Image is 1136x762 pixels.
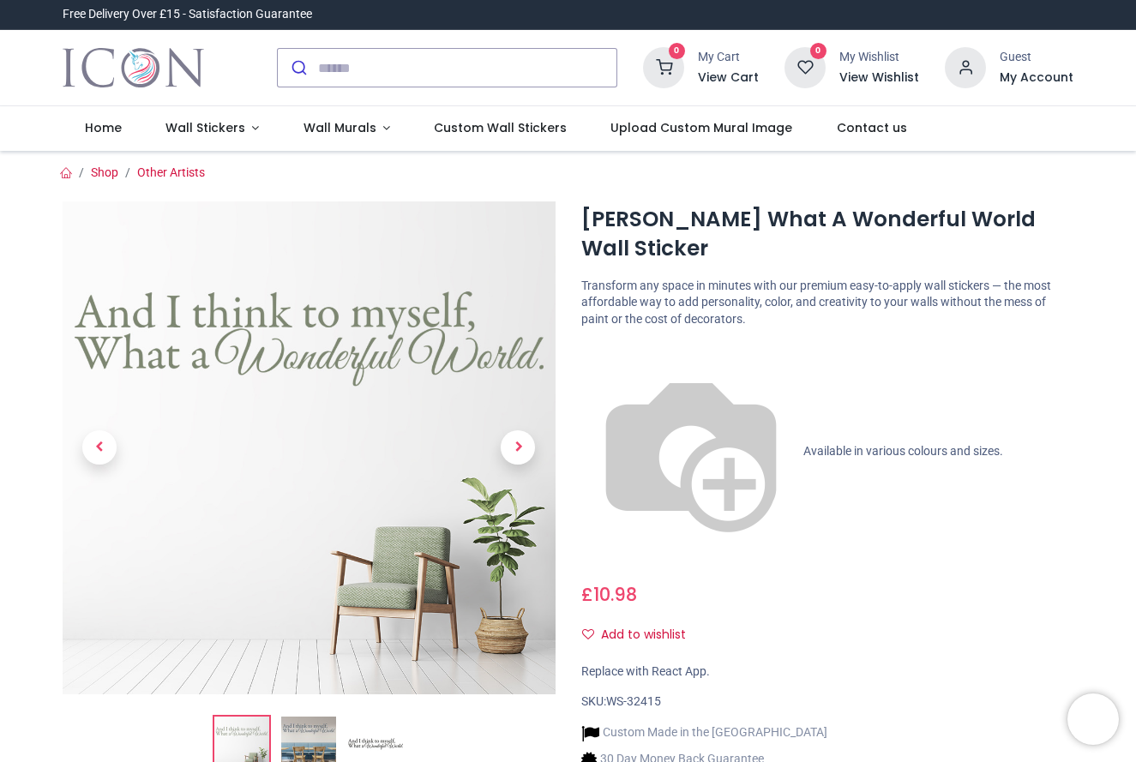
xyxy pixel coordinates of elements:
a: Wall Murals [281,106,412,151]
i: Add to wishlist [582,628,594,640]
span: Contact us [837,119,907,136]
span: Wall Murals [304,119,376,136]
a: Other Artists [137,165,205,179]
a: Shop [91,165,118,179]
a: Wall Stickers [143,106,281,151]
span: Custom Wall Stickers [434,119,567,136]
div: Guest [1000,49,1073,66]
li: Custom Made in the [GEOGRAPHIC_DATA] [581,724,827,742]
button: Submit [278,49,318,87]
span: Wall Stickers [165,119,245,136]
div: My Wishlist [839,49,919,66]
p: Transform any space in minutes with our premium easy-to-apply wall stickers — the most affordable... [581,278,1074,328]
a: Next [481,275,555,620]
span: Next [501,430,535,465]
a: View Cart [698,69,759,87]
div: My Cart [698,49,759,66]
div: Free Delivery Over £15 - Satisfaction Guarantee [63,6,312,23]
span: Home [85,119,122,136]
sup: 0 [810,43,826,59]
span: Upload Custom Mural Image [610,119,792,136]
div: SKU: [581,693,1074,711]
a: Previous [63,275,136,620]
sup: 0 [669,43,685,59]
button: Add to wishlistAdd to wishlist [581,621,700,650]
img: Louis Armstrong What A Wonderful World Wall Sticker [63,201,556,694]
a: View Wishlist [839,69,919,87]
div: Replace with React App. [581,663,1074,681]
span: £ [581,582,637,607]
iframe: Customer reviews powered by Trustpilot [713,6,1073,23]
span: 10.98 [593,582,637,607]
span: Available in various colours and sizes. [803,443,1003,457]
a: 0 [784,60,826,74]
span: Previous [82,430,117,465]
img: color-wheel.png [581,342,801,561]
h1: [PERSON_NAME] What A Wonderful World Wall Sticker [581,205,1074,264]
img: Icon Wall Stickers [63,44,204,92]
a: Logo of Icon Wall Stickers [63,44,204,92]
a: 0 [643,60,684,74]
a: My Account [1000,69,1073,87]
iframe: Brevo live chat [1067,693,1119,745]
span: WS-32415 [606,694,661,708]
